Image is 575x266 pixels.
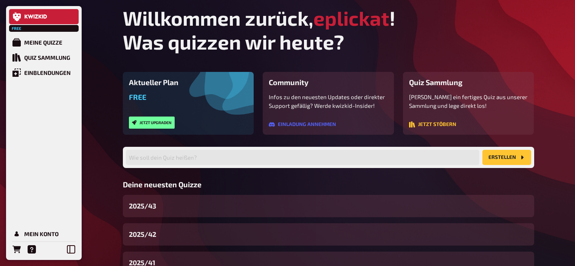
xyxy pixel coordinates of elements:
[9,242,24,257] a: Bestellungen
[10,26,23,31] span: Free
[24,69,71,76] div: Einblendungen
[129,93,146,101] span: Free
[409,78,528,87] h3: Quiz Sammlung
[123,180,534,189] h3: Deine neuesten Quizze
[482,150,531,165] button: Erstellen
[129,78,248,87] h3: Aktueller Plan
[269,93,388,110] p: Infos zu den neuesten Updates oder direkter Support gefällig? Werde kwizkid-Insider!
[9,226,79,241] a: Mein Konto
[123,195,534,217] a: 2025/43
[9,65,79,80] a: Einblendungen
[129,117,175,129] button: Jetzt upgraden
[269,122,336,129] a: Einladung annehmen
[24,39,62,46] div: Meine Quizze
[129,201,156,211] span: 2025/43
[24,54,70,61] div: Quiz Sammlung
[409,121,456,128] button: Jetzt stöbern
[409,93,528,110] p: [PERSON_NAME] ein fertiges Quiz aus unserer Sammlung und lege direkt los!
[9,50,79,65] a: Quiz Sammlung
[123,223,534,246] a: 2025/42
[313,6,389,30] span: eplickat
[24,242,39,257] a: Hilfe
[126,150,479,165] input: Wie soll dein Quiz heißen?
[269,121,336,128] button: Einladung annehmen
[123,6,534,54] h1: Willkommen zurück, ! Was quizzen wir heute?
[24,230,59,237] div: Mein Konto
[269,78,388,87] h3: Community
[409,122,456,129] a: Jetzt stöbern
[129,229,156,240] span: 2025/42
[9,35,79,50] a: Meine Quizze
